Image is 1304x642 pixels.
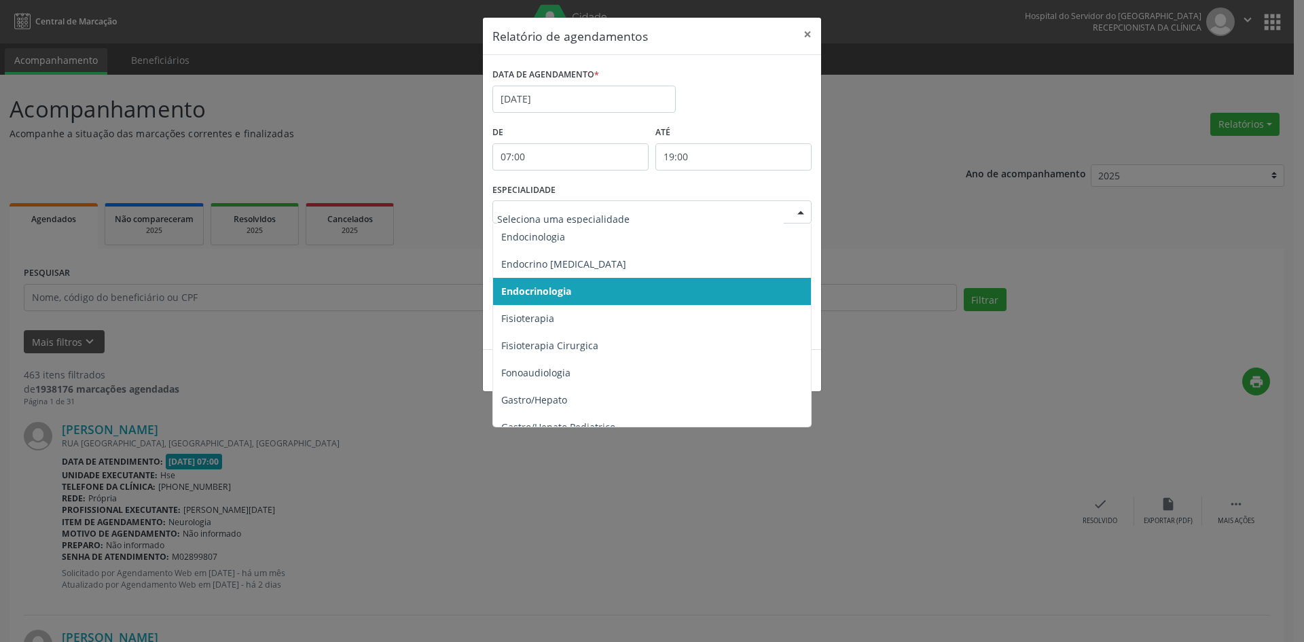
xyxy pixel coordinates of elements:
[501,285,571,298] span: Endocrinologia
[492,65,599,86] label: DATA DE AGENDAMENTO
[501,257,626,270] span: Endocrino [MEDICAL_DATA]
[501,393,567,406] span: Gastro/Hepato
[794,18,821,51] button: Close
[655,143,812,171] input: Selecione o horário final
[655,122,812,143] label: ATÉ
[497,205,784,232] input: Seleciona uma especialidade
[492,180,556,201] label: ESPECIALIDADE
[492,122,649,143] label: De
[501,366,570,379] span: Fonoaudiologia
[501,421,615,433] span: Gastro/Hepato Pediatrico
[492,27,648,45] h5: Relatório de agendamentos
[501,312,554,325] span: Fisioterapia
[492,143,649,171] input: Selecione o horário inicial
[492,86,676,113] input: Selecione uma data ou intervalo
[501,339,598,352] span: Fisioterapia Cirurgica
[501,230,565,243] span: Endocinologia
